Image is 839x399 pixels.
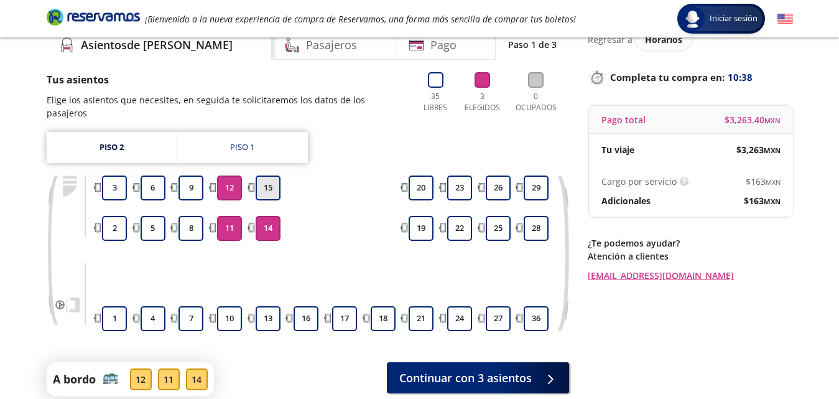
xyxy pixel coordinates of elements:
p: 0 Ocupados [512,91,560,113]
button: 12 [217,176,242,200]
p: Paso 1 de 3 [508,38,557,51]
span: Iniciar sesión [705,12,763,25]
div: Regresar a ver horarios [588,29,793,50]
a: [EMAIL_ADDRESS][DOMAIN_NAME] [588,269,793,282]
small: MXN [764,197,781,206]
p: Completa tu compra en : [588,68,793,86]
button: 18 [371,306,396,331]
button: 28 [524,216,549,241]
i: Brand Logo [47,7,140,26]
button: 26 [486,176,511,200]
a: Piso 1 [177,132,308,163]
span: $ 3,263.40 [725,113,781,126]
p: Atención a clientes [588,250,793,263]
small: MXN [764,146,781,155]
button: 19 [409,216,433,241]
span: Continuar con 3 asientos [399,370,532,387]
span: $ 163 [744,194,781,207]
p: Elige los asientos que necesites, en seguida te solicitaremos los datos de los pasajeros [47,93,406,120]
div: 14 [186,368,208,390]
p: 35 Libres [419,91,453,113]
span: $ 3,263 [736,143,781,156]
button: 15 [256,176,280,200]
button: 21 [409,306,433,331]
a: Brand Logo [47,7,140,30]
p: 3 Elegidos [461,91,503,113]
button: 16 [294,306,318,331]
button: 20 [409,176,433,200]
button: 17 [332,306,357,331]
p: Tu viaje [601,143,634,156]
button: 13 [256,306,280,331]
h4: Pasajeros [306,37,357,54]
button: 1 [102,306,127,331]
button: 29 [524,176,549,200]
em: ¡Bienvenido a la nueva experiencia de compra de Reservamos, una forma más sencilla de comprar tus... [145,13,576,25]
p: Regresar a [588,33,633,46]
button: 24 [447,306,472,331]
small: MXN [764,116,781,125]
p: A bordo [53,371,96,388]
button: English [777,11,793,27]
h4: Asientos de [PERSON_NAME] [81,37,233,54]
p: Tus asientos [47,72,406,87]
button: 9 [178,176,203,200]
button: 27 [486,306,511,331]
a: Piso 2 [47,132,177,163]
p: ¿Te podemos ayudar? [588,237,793,250]
button: 22 [447,216,472,241]
h4: Pago [430,37,457,54]
div: 11 [158,368,180,390]
iframe: Messagebird Livechat Widget [767,327,827,387]
button: 10 [217,306,242,331]
p: Pago total [601,113,646,126]
button: 5 [141,216,165,241]
span: 10:38 [728,70,753,85]
button: 25 [486,216,511,241]
button: 36 [524,306,549,331]
button: 7 [178,306,203,331]
p: Cargo por servicio [601,175,677,188]
div: 12 [130,368,152,390]
button: 4 [141,306,165,331]
p: Adicionales [601,194,651,207]
button: 23 [447,176,472,200]
span: Horarios [645,34,682,45]
button: 14 [256,216,280,241]
span: $ 163 [746,175,781,188]
button: 11 [217,216,242,241]
button: 8 [178,216,203,241]
button: 6 [141,176,165,200]
button: 3 [102,176,127,200]
small: MXN [766,177,781,187]
button: 2 [102,216,127,241]
div: Piso 1 [230,141,254,154]
button: Continuar con 3 asientos [387,362,569,393]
